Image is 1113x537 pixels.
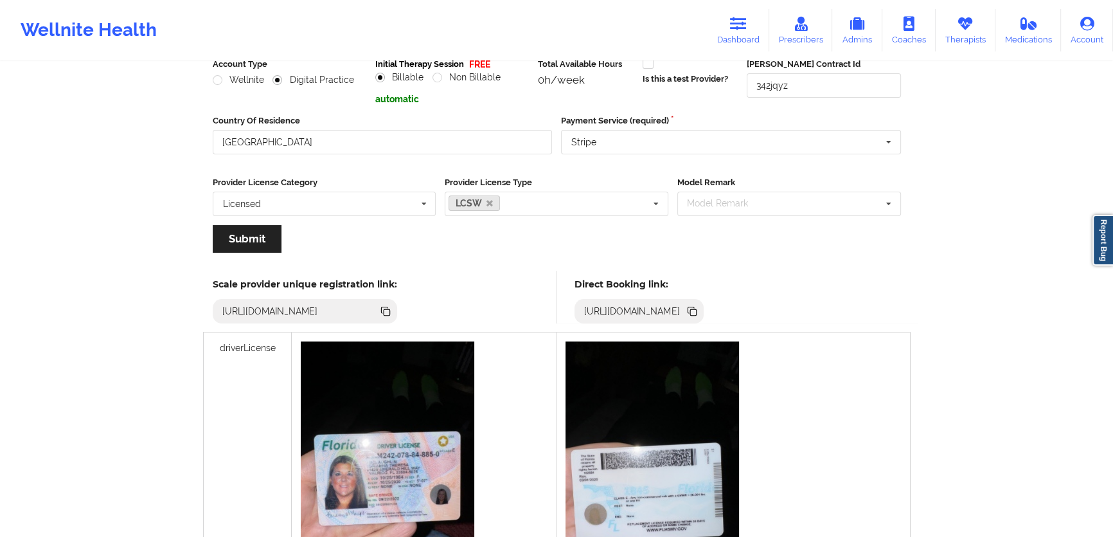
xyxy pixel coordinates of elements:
[432,72,501,83] label: Non Billable
[213,278,397,290] h5: Scale provider unique registration link:
[579,305,685,318] div: [URL][DOMAIN_NAME]
[469,58,490,71] p: FREE
[995,9,1062,51] a: Medications
[684,196,767,211] div: Model Remark
[882,9,936,51] a: Coaches
[1061,9,1113,51] a: Account
[832,9,882,51] a: Admins
[375,58,464,71] label: Initial Therapy Session
[1092,215,1113,266] a: Report Bug
[574,278,704,290] h5: Direct Booking link:
[213,114,553,127] label: Country Of Residence
[213,176,436,189] label: Provider License Category
[747,58,900,71] label: [PERSON_NAME] Contract Id
[561,114,901,127] label: Payment Service (required)
[747,73,900,98] input: Deel Contract Id
[538,58,633,71] label: Total Available Hours
[272,75,353,86] label: Digital Practice
[217,305,323,318] div: [URL][DOMAIN_NAME]
[936,9,995,51] a: Therapists
[213,225,281,253] button: Submit
[375,93,529,105] p: automatic
[708,9,769,51] a: Dashboard
[769,9,833,51] a: Prescribers
[223,199,261,208] div: Licensed
[449,196,500,211] a: LCSW
[538,73,633,86] div: 0h/week
[213,75,264,86] label: Wellnite
[445,176,668,189] label: Provider License Type
[643,73,728,86] label: Is this a test Provider?
[677,176,901,189] label: Model Remark
[571,138,596,147] div: Stripe
[213,58,366,71] label: Account Type
[375,72,423,83] label: Billable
